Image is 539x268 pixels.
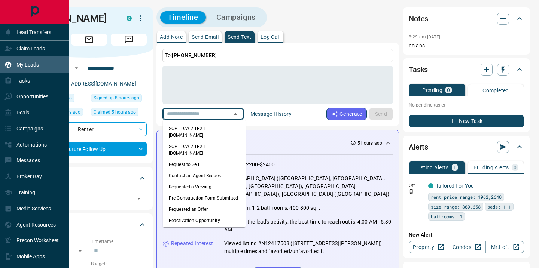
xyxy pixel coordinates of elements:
div: Wed Oct 15 2025 [91,94,147,104]
p: New Alert: [409,231,524,239]
a: Tailored For You [436,183,474,189]
div: Future Follow Up [31,142,147,156]
div: condos.ca [127,16,132,21]
span: [PHONE_NUMBER] [172,52,217,58]
p: Send Text [228,34,252,40]
p: Log Call [261,34,280,40]
p: Building Alerts [473,165,509,170]
div: Alerts [409,138,524,156]
a: Property [409,241,447,253]
div: Tasks [409,61,524,78]
p: To: [162,49,393,62]
p: Around $2200-$2400 [224,161,275,169]
p: 5 hours ago [357,140,382,147]
li: Contact an Agent Request [163,170,246,181]
h2: Alerts [409,141,428,153]
li: Reactivation Opportunity [163,215,246,226]
p: no ans [409,42,524,50]
button: Close [230,109,241,119]
button: Timeline [160,11,206,24]
button: New Task [409,115,524,127]
p: Listing Alerts [416,165,449,170]
button: Generate [326,108,367,120]
p: 1 bedroom, 1-2 bathrooms, 400-800 sqft [224,204,320,212]
p: 1 [453,165,456,170]
li: SOP - DAY 2 TEXT | [DOMAIN_NAME] [163,123,246,141]
span: bathrooms: 1 [431,213,462,220]
h2: Notes [409,13,428,25]
li: Set Up Building Alerts Opportunity [163,226,246,237]
span: Email [71,34,107,46]
div: Criteria [31,216,147,234]
li: Request to Sell [163,159,246,170]
li: Pre-Construction Form Submitted [163,192,246,204]
div: Activity Summary5 hours ago [163,136,393,150]
div: condos.ca [428,183,433,188]
span: beds: 1-1 [487,203,511,210]
p: 8:29 am [DATE] [409,34,441,40]
svg: Push Notification Only [409,189,414,194]
li: SOP - DAY 2 TEXT | [DOMAIN_NAME] [163,141,246,159]
span: Signed up 8 hours ago [94,94,139,102]
span: size range: 369,658 [431,203,481,210]
a: Condos [447,241,485,253]
button: Open [134,193,144,204]
p: Viewed listing #N12417508 ([STREET_ADDRESS][PERSON_NAME]) multiple times and favorited/unfavorite... [224,240,393,255]
span: Message [111,34,147,46]
p: Add Note [160,34,183,40]
li: Requested an Offer [163,204,246,215]
p: Timeframe: [91,238,147,245]
a: [EMAIL_ADDRESS][DOMAIN_NAME] [52,81,136,87]
p: Pending [422,87,442,93]
p: Send Email [192,34,219,40]
p: Off [409,182,424,189]
p: Completed [482,88,509,93]
span: Claimed 5 hours ago [94,108,136,116]
div: Tags [31,169,147,187]
p: [GEOGRAPHIC_DATA] ([GEOGRAPHIC_DATA], [GEOGRAPHIC_DATA], CityPlace, [GEOGRAPHIC_DATA]), [GEOGRAPH... [224,175,393,198]
p: No pending tasks [409,99,524,111]
h2: Tasks [409,64,428,76]
a: Mr.Loft [485,241,524,253]
div: Renter [31,122,147,136]
p: Based on the lead's activity, the best time to reach out is: 4:00 AM - 5:30 AM [224,218,393,234]
button: Campaigns [209,11,263,24]
p: 0 [447,87,450,93]
p: Repeated Interest [171,240,213,247]
div: Wed Oct 15 2025 [91,108,147,118]
p: Budget: [91,261,147,267]
h1: [PERSON_NAME] [31,12,115,24]
p: 0 [514,165,517,170]
button: Open [72,64,81,73]
div: Notes [409,10,524,28]
li: Requested a Viewing [163,181,246,192]
span: rent price range: 1962,2640 [431,193,502,201]
button: Message History [246,108,296,120]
